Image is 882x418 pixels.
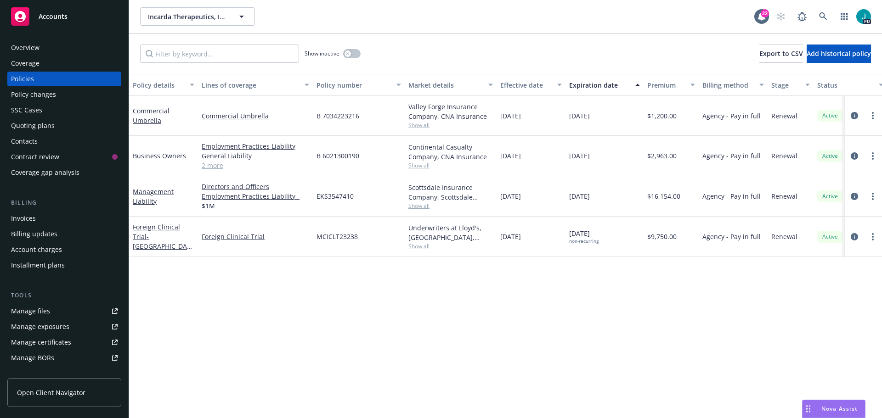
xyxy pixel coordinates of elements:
button: Stage [768,74,814,96]
a: Management Liability [133,187,174,206]
button: Nova Assist [802,400,865,418]
span: Active [821,233,839,241]
span: Agency - Pay in full [702,232,761,241]
button: Expiration date [565,74,644,96]
span: - [GEOGRAPHIC_DATA]/FLE-016 [133,232,192,260]
span: [DATE] [569,229,599,244]
div: Installment plans [11,258,65,273]
div: Manage files [11,304,50,318]
a: Foreign Clinical Trial [133,223,191,260]
span: [DATE] [569,191,590,201]
div: Account charges [11,242,62,257]
span: Active [821,111,839,120]
span: Open Client Navigator [17,388,85,397]
div: Policy changes [11,87,56,102]
a: General Liability [202,151,309,161]
div: Coverage gap analysis [11,165,79,180]
a: Contract review [7,150,121,164]
a: more [867,231,878,242]
button: Incarda Therapeutics, Inc. [140,7,255,26]
div: Overview [11,40,40,55]
div: 22 [761,9,769,17]
div: Manage BORs [11,351,54,365]
button: Add historical policy [807,45,871,63]
button: Lines of coverage [198,74,313,96]
span: Renewal [771,232,797,241]
div: Contacts [11,134,38,149]
div: Manage certificates [11,335,71,350]
div: Summary of insurance [11,366,81,381]
span: Show all [408,121,493,129]
span: [DATE] [569,111,590,121]
div: Expiration date [569,80,630,90]
a: circleInformation [849,110,860,121]
button: Export to CSV [759,45,803,63]
div: Policy number [317,80,391,90]
a: Employment Practices Liability - $1M [202,191,309,211]
a: Coverage gap analysis [7,165,121,180]
button: Premium [644,74,699,96]
a: circleInformation [849,150,860,162]
button: Billing method [699,74,768,96]
a: Manage BORs [7,351,121,365]
span: Accounts [39,13,68,20]
a: more [867,110,878,121]
span: [DATE] [569,151,590,161]
div: Premium [647,80,685,90]
a: circleInformation [849,191,860,202]
span: Active [821,152,839,160]
div: Tools [7,291,121,300]
a: Commercial Umbrella [133,106,170,125]
a: Switch app [835,7,854,26]
span: Agency - Pay in full [702,151,761,161]
span: $16,154.00 [647,191,680,201]
div: Effective date [500,80,552,90]
div: Drag to move [803,400,814,418]
div: Billing method [702,80,754,90]
div: Coverage [11,56,40,71]
span: Renewal [771,151,797,161]
button: Policy details [129,74,198,96]
div: Valley Forge Insurance Company, CNA Insurance [408,102,493,121]
div: Stage [771,80,800,90]
span: MCICLT23238 [317,232,358,241]
a: more [867,191,878,202]
span: Renewal [771,191,797,201]
span: Incarda Therapeutics, Inc. [148,12,227,22]
span: Show all [408,162,493,169]
div: Continental Casualty Company, CNA Insurance [408,142,493,162]
div: Market details [408,80,483,90]
span: Active [821,192,839,201]
div: Status [817,80,873,90]
a: circleInformation [849,231,860,242]
span: Show all [408,242,493,250]
span: Show all [408,202,493,210]
a: Overview [7,40,121,55]
span: $9,750.00 [647,232,677,241]
span: Renewal [771,111,797,121]
img: photo [856,9,871,24]
a: Account charges [7,242,121,257]
a: Directors and Officers [202,182,309,191]
span: Agency - Pay in full [702,191,761,201]
span: [DATE] [500,232,521,241]
a: SSC Cases [7,103,121,117]
a: Business Owners [133,151,186,160]
a: Accounts [7,4,121,29]
a: Manage exposures [7,319,121,334]
div: SSC Cases [11,103,42,117]
a: Foreign Clinical Trial [202,232,309,241]
a: Summary of insurance [7,366,121,381]
a: 2 more [202,161,309,170]
a: Contacts [7,134,121,149]
span: [DATE] [500,191,521,201]
div: Billing updates [11,227,57,241]
div: Contract review [11,150,59,164]
a: Manage certificates [7,335,121,350]
div: Billing [7,198,121,207]
button: Policy number [313,74,405,96]
div: Policies [11,72,34,86]
a: Policy changes [7,87,121,102]
span: [DATE] [500,151,521,161]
